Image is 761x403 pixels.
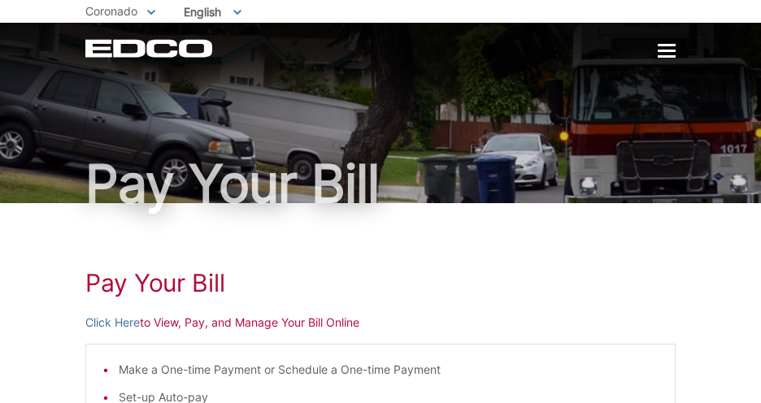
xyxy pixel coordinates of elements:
a: EDCD logo. Return to the homepage. [85,39,215,58]
p: to View, Pay, and Manage Your Bill Online [85,314,676,331]
a: Click Here [85,314,140,331]
span: Coronado [85,4,137,18]
h1: Pay Your Bill [85,268,676,297]
h1: Pay Your Bill [85,158,676,210]
li: Make a One-time Payment or Schedule a One-time Payment [119,361,659,379]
